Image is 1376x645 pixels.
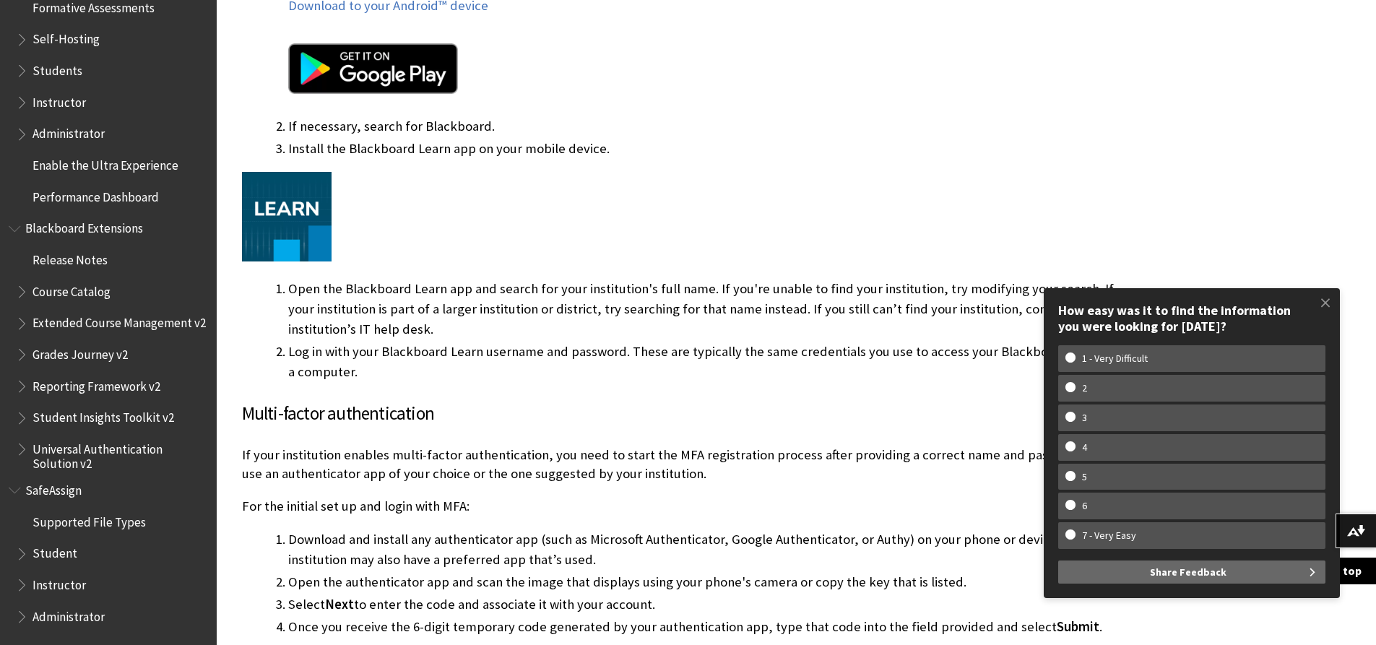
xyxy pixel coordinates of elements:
w-span: 7 - Very Easy [1065,529,1153,542]
span: Submit [1057,618,1099,635]
li: Download and install any authenticator app (such as Microsoft Authenticator, Google Authenticator... [288,529,1138,570]
img: Blackboard Learn App tile [242,172,332,261]
span: Performance Dashboard [33,185,159,204]
span: Instructor [33,90,86,110]
p: If your institution enables multi-factor authentication, you need to start the MFA registration p... [242,446,1138,483]
span: Student [33,542,77,561]
span: Next [325,596,354,612]
p: For the initial set up and login with MFA: [242,497,1138,516]
w-span: 1 - Very Difficult [1065,352,1164,365]
span: Reporting Framework v2 [33,374,160,394]
li: If necessary, search for Blackboard. [288,116,1138,137]
a: Google Play [288,29,1138,114]
span: Enable the Ultra Experience [33,153,178,173]
span: Student Insights Toolkit v2 [33,406,174,425]
button: Share Feedback [1058,560,1325,584]
span: Administrator [33,122,105,142]
li: Log in with your Blackboard Learn username and password. These are typically the same credentials... [288,342,1138,382]
li: Once you receive the 6-digit temporary code generated by your authentication app, type that code ... [288,617,1138,637]
span: Self-Hosting [33,27,100,47]
nav: Book outline for Blackboard SafeAssign [9,478,208,628]
h3: Multi-factor authentication [242,400,1138,428]
span: Universal Authentication Solution v2 [33,437,207,471]
span: Course Catalog [33,280,111,299]
nav: Book outline for Blackboard Extensions [9,217,208,472]
li: Install the Blackboard Learn app on your mobile device. [288,139,1138,159]
li: Select to enter the code and associate it with your account. [288,594,1138,615]
span: Instructor [33,573,86,592]
w-span: 4 [1065,441,1104,454]
li: Open the Blackboard Learn app and search for your institution's full name. If you're unable to fi... [288,279,1138,339]
li: Open the authenticator app and scan the image that displays using your phone's camera or copy the... [288,572,1138,592]
w-span: 2 [1065,382,1104,394]
span: Students [33,59,82,78]
span: Extended Course Management v2 [33,311,206,331]
span: SafeAssign [25,478,82,498]
img: Google Play [288,43,458,94]
span: Grades Journey v2 [33,342,128,362]
span: Supported File Types [33,510,146,529]
span: Administrator [33,605,105,624]
span: Release Notes [33,248,108,267]
div: How easy was it to find the information you were looking for [DATE]? [1058,303,1325,334]
w-span: 6 [1065,500,1104,512]
span: Share Feedback [1150,560,1226,584]
span: Blackboard Extensions [25,217,143,236]
w-span: 5 [1065,471,1104,483]
w-span: 3 [1065,412,1104,424]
